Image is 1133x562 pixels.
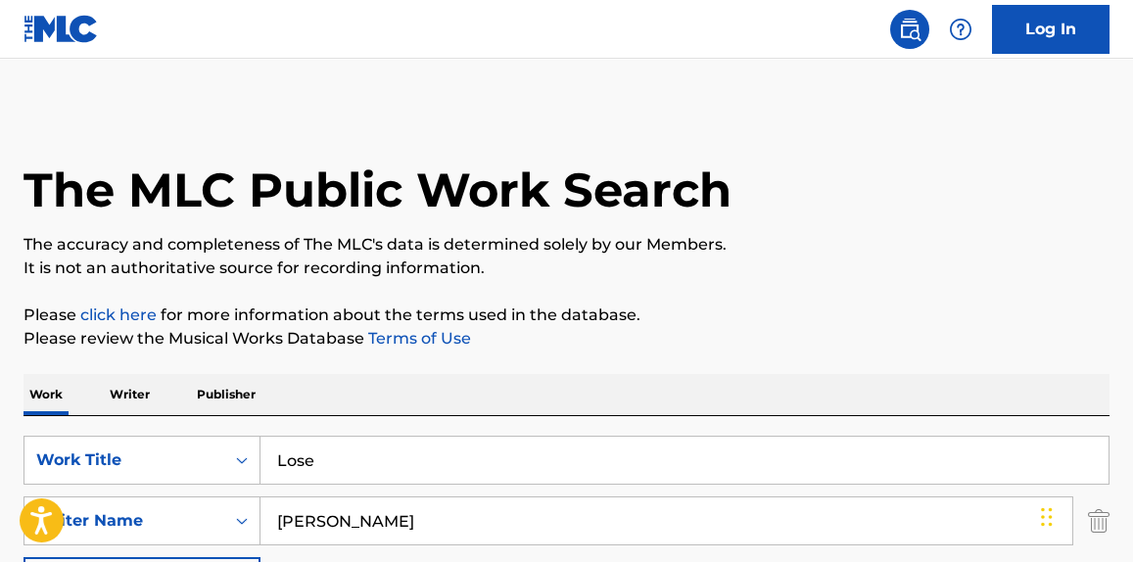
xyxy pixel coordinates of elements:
div: Writer Name [36,509,212,533]
div: Drag [1041,488,1053,546]
p: Please for more information about the terms used in the database. [24,304,1109,327]
iframe: Chat Widget [1035,468,1133,562]
a: click here [80,305,157,324]
a: Public Search [890,10,929,49]
a: Terms of Use [364,329,471,348]
p: The accuracy and completeness of The MLC's data is determined solely by our Members. [24,233,1109,257]
p: It is not an authoritative source for recording information. [24,257,1109,280]
div: Help [941,10,980,49]
p: Writer [104,374,156,415]
div: Work Title [36,448,212,472]
img: help [949,18,972,41]
img: search [898,18,921,41]
p: Publisher [191,374,261,415]
img: MLC Logo [24,15,99,43]
h1: The MLC Public Work Search [24,161,732,219]
a: Log In [992,5,1109,54]
p: Please review the Musical Works Database [24,327,1109,351]
p: Work [24,374,69,415]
